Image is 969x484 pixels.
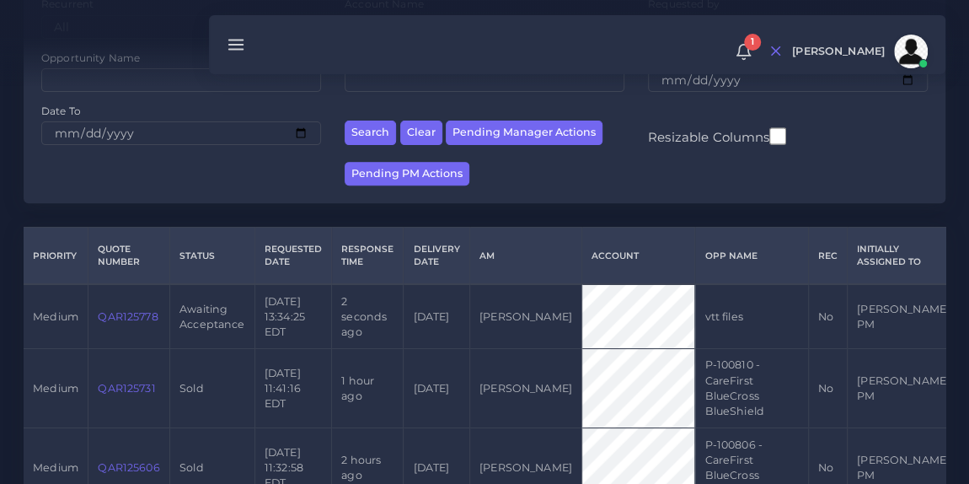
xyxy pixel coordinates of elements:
td: [PERSON_NAME] [469,284,581,348]
td: [DATE] [404,284,469,348]
th: Status [169,228,254,285]
th: Requested Date [254,228,331,285]
td: No [808,284,847,348]
td: [PERSON_NAME] [469,349,581,428]
td: [DATE] [404,349,469,428]
span: medium [33,382,78,395]
th: Priority [24,228,88,285]
th: Account [581,228,694,285]
span: 1 [744,34,761,51]
td: P-100810 - CareFirst BlueCross BlueShield [695,349,808,428]
span: medium [33,461,78,474]
td: No [808,349,847,428]
th: Quote Number [88,228,170,285]
th: Opp Name [695,228,808,285]
td: [PERSON_NAME] PM [847,349,959,428]
button: Pending PM Actions [345,162,469,186]
th: AM [469,228,581,285]
td: 1 hour ago [332,349,404,428]
input: Resizable Columns [769,126,786,147]
th: Initially Assigned to [847,228,959,285]
td: [DATE] 11:41:16 EDT [254,349,331,428]
button: Pending Manager Actions [446,121,602,145]
td: vtt files [695,284,808,348]
button: Search [345,121,396,145]
td: [DATE] 13:34:25 EDT [254,284,331,348]
td: [PERSON_NAME] PM [847,284,959,348]
span: [PERSON_NAME] [792,46,885,57]
td: Sold [169,349,254,428]
a: QAR125606 [98,461,159,474]
a: QAR125778 [98,310,158,323]
a: QAR125731 [98,382,155,395]
a: [PERSON_NAME]avatar [784,35,934,68]
span: medium [33,310,78,323]
label: Date To [41,104,81,118]
a: 1 [729,43,758,61]
td: 2 seconds ago [332,284,404,348]
button: Clear [400,121,442,145]
img: avatar [894,35,928,68]
label: Resizable Columns [648,126,786,147]
td: Awaiting Acceptance [169,284,254,348]
th: Delivery Date [404,228,469,285]
th: Response Time [332,228,404,285]
th: REC [808,228,847,285]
